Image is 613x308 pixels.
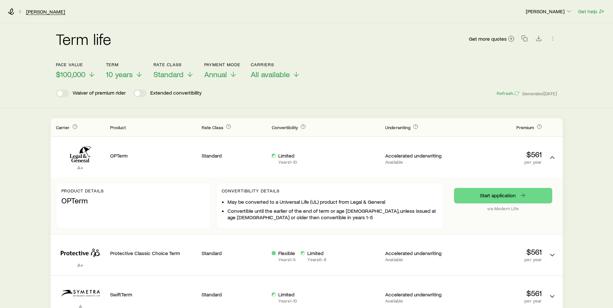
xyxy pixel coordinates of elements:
[56,262,105,268] p: A+
[534,36,543,43] a: Download CSV
[56,125,70,130] span: Carrier
[227,199,438,205] li: May be converted to a Universal Life (UL) product from Legal & General
[278,250,296,256] p: Flexible
[153,70,184,79] span: Standard
[454,206,552,211] p: via Modern Life
[204,62,241,67] p: Payment Mode
[525,8,573,15] button: [PERSON_NAME]
[496,90,520,97] button: Refresh
[73,89,126,97] p: Waiver of premium rider
[455,159,542,165] p: per year
[202,152,267,159] p: Standard
[110,152,197,159] p: OPTerm
[522,91,557,97] span: Generated
[106,62,143,79] button: Term10 years
[385,298,450,303] p: Available
[56,70,85,79] span: $100,000
[578,8,605,15] button: Get help
[56,62,96,67] p: Face value
[150,89,202,97] p: Extended convertibility
[272,125,298,130] span: Convertibility
[385,291,450,298] p: Accelerated underwriting
[544,91,557,97] span: [DATE]
[278,257,296,262] p: Years 1 - 5
[61,196,206,205] p: OPTerm
[454,188,552,203] a: Start application
[202,291,267,298] p: Standard
[455,150,542,159] p: $561
[110,291,197,298] p: SwiftTerm
[251,62,300,79] button: CarriersAll available
[222,188,438,193] p: Convertibility Details
[307,257,326,262] p: Years 6 - 8
[526,8,572,15] p: [PERSON_NAME]
[56,164,105,171] p: A+
[251,70,290,79] span: All available
[278,152,297,159] p: Limited
[385,250,450,256] p: Accelerated underwriting
[385,125,410,130] span: Underwriting
[56,31,111,46] h2: Term life
[61,188,206,193] p: Product details
[202,125,223,130] span: Rate Class
[385,152,450,159] p: Accelerated underwriting
[385,257,450,262] p: Available
[110,125,126,130] span: Product
[204,62,241,79] button: Payment ModeAnnual
[110,250,197,256] p: Protective Classic Choice Term
[251,62,300,67] p: Carriers
[455,289,542,298] p: $561
[106,62,143,67] p: Term
[202,250,267,256] p: Standard
[455,298,542,303] p: per year
[153,62,194,67] p: Rate Class
[153,62,194,79] button: Rate ClassStandard
[278,298,297,303] p: Years 1 - 10
[469,35,515,43] a: Get more quotes
[278,291,297,298] p: Limited
[56,62,96,79] button: Face value$100,000
[204,70,227,79] span: Annual
[278,159,297,165] p: Years 1 - 10
[385,159,450,165] p: Available
[455,247,542,256] p: $561
[307,250,326,256] p: Limited
[106,70,133,79] span: 10 years
[227,208,438,221] li: Convertible until the earlier of the end of term or age [DEMOGRAPHIC_DATA], unless issued at age ...
[455,257,542,262] p: per year
[516,125,534,130] span: Premium
[469,36,507,41] span: Get more quotes
[26,9,65,15] a: [PERSON_NAME]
